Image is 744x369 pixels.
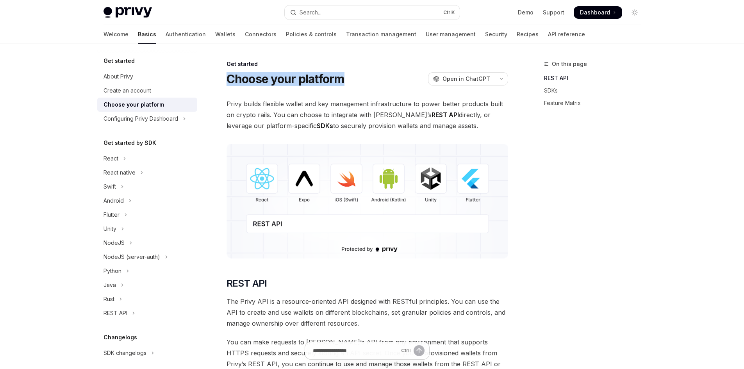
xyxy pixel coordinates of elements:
div: Search... [300,8,321,17]
img: images/Platform2.png [227,144,508,258]
button: Open in ChatGPT [428,72,495,86]
img: light logo [103,7,152,18]
a: User management [426,25,476,44]
button: Toggle Unity section [97,222,197,236]
a: SDKs [544,84,647,97]
span: Privy builds flexible wallet and key management infrastructure to power better products built on ... [227,98,508,131]
h5: Get started [103,56,135,66]
button: Toggle Swift section [97,180,197,194]
span: Dashboard [580,9,610,16]
a: Feature Matrix [544,97,647,109]
div: Android [103,196,124,205]
a: Welcome [103,25,128,44]
button: Toggle Android section [97,194,197,208]
input: Ask a question... [313,342,398,359]
a: Create an account [97,84,197,98]
button: Toggle Python section [97,264,197,278]
button: Toggle SDK changelogs section [97,346,197,360]
a: Policies & controls [286,25,337,44]
h5: Changelogs [103,333,137,342]
button: Toggle React section [97,152,197,166]
div: Choose your platform [103,100,164,109]
a: Basics [138,25,156,44]
div: Swift [103,182,116,191]
div: Java [103,280,116,290]
div: REST API [103,308,127,318]
a: Demo [518,9,533,16]
div: React [103,154,118,163]
div: SDK changelogs [103,348,146,358]
h5: Get started by SDK [103,138,156,148]
button: Toggle NodeJS (server-auth) section [97,250,197,264]
strong: SDKs [317,122,333,130]
a: Security [485,25,507,44]
span: The Privy API is a resource-oriented API designed with RESTful principles. You can use the API to... [227,296,508,329]
div: Get started [227,60,508,68]
span: On this page [552,59,587,69]
a: Wallets [215,25,236,44]
button: Open search [285,5,460,20]
div: Rust [103,294,114,304]
div: NodeJS [103,238,125,248]
button: Toggle Java section [97,278,197,292]
button: Toggle NodeJS section [97,236,197,250]
div: Create an account [103,86,151,95]
button: Send message [414,345,425,356]
button: Toggle REST API section [97,306,197,320]
a: Authentication [166,25,206,44]
div: React native [103,168,136,177]
div: About Privy [103,72,133,81]
span: Open in ChatGPT [442,75,490,83]
div: Flutter [103,210,120,219]
a: Recipes [517,25,539,44]
a: Choose your platform [97,98,197,112]
button: Toggle Configuring Privy Dashboard section [97,112,197,126]
span: REST API [227,277,267,290]
strong: REST API [432,111,459,119]
h1: Choose your platform [227,72,344,86]
button: Toggle Flutter section [97,208,197,222]
button: Toggle Rust section [97,292,197,306]
a: Connectors [245,25,277,44]
a: About Privy [97,70,197,84]
div: Python [103,266,121,276]
button: Toggle dark mode [628,6,641,19]
a: API reference [548,25,585,44]
div: Unity [103,224,116,234]
button: Toggle React native section [97,166,197,180]
a: Support [543,9,564,16]
div: NodeJS (server-auth) [103,252,160,262]
div: Configuring Privy Dashboard [103,114,178,123]
span: Ctrl K [443,9,455,16]
a: Transaction management [346,25,416,44]
a: Dashboard [574,6,622,19]
a: REST API [544,72,647,84]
